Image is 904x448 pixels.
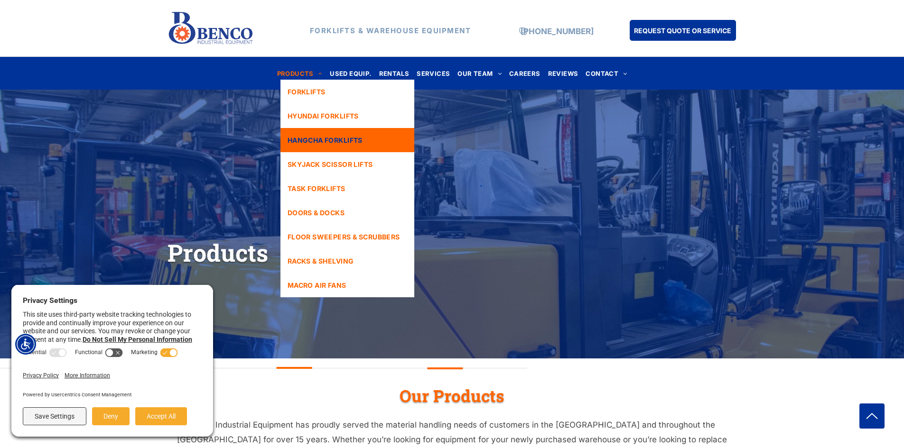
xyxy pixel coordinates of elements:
[288,183,345,193] span: TASK FORKLIFTS
[288,280,346,290] span: MACRO AIR FANS
[326,67,375,80] a: USED EQUIP.
[288,232,400,242] span: FLOOR SWEEPERS & SCRUBBERS
[375,67,413,80] a: RENTALS
[288,87,326,97] span: FORKLIFTS
[288,256,354,266] span: RACKS & SHELVING
[280,104,414,128] a: HYUNDAI FORKLIFTS
[630,20,736,41] a: REQUEST QUOTE OR SERVICE
[288,159,373,169] span: SKYJACK SCISSOR LIFTS
[280,201,414,225] a: DOORS & DOCKS
[634,22,731,39] span: REQUEST QUOTE OR SERVICE
[454,67,505,80] a: OUR TEAM
[280,80,414,104] a: FORKLIFTS
[168,237,268,268] span: Products
[277,67,323,80] span: PRODUCTS
[288,111,359,121] span: HYUNDAI FORKLIFTS
[15,334,36,355] div: Accessibility Menu
[280,273,414,297] a: MACRO AIR FANS
[280,249,414,273] a: RACKS & SHELVING
[544,67,582,80] a: REVIEWS
[310,26,471,35] strong: FORKLIFTS & WAREHOUSE EQUIPMENT
[582,67,631,80] a: CONTACT
[280,128,414,152] a: HANGCHA FORKLIFTS
[521,27,594,36] a: [PHONE_NUMBER]
[273,67,326,80] a: PRODUCTS
[288,135,363,145] span: HANGCHA FORKLIFTS
[280,225,414,249] a: FLOOR SWEEPERS & SCRUBBERS
[280,176,414,201] a: TASK FORKLIFTS
[288,208,345,218] span: DOORS & DOCKS
[505,67,544,80] a: CAREERS
[413,67,454,80] a: SERVICES
[280,152,414,176] a: SKYJACK SCISSOR LIFTS
[400,384,504,406] span: Our Products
